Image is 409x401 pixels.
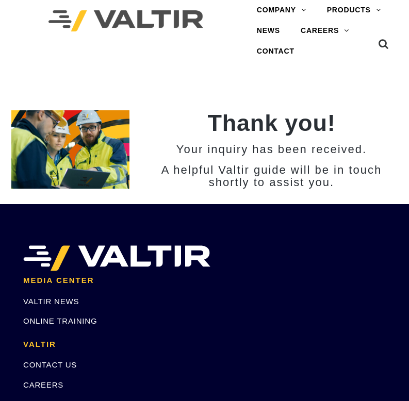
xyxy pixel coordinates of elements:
[207,110,335,136] strong: Thank you!
[23,316,97,325] a: ONLINE TRAINING
[23,245,210,271] img: VALTIR
[23,340,386,349] h2: VALTIR
[145,164,398,189] h3: A helpful Valtir guide will be in touch shortly to assist you.
[23,276,386,285] h2: MEDIA CENTER
[48,10,203,31] img: Valtir
[247,21,290,41] a: NEWS
[290,21,359,41] a: CAREERS
[23,297,79,306] a: VALTIR NEWS
[23,360,77,369] a: CONTACT US
[11,110,130,189] img: 2 Home_Team
[23,380,63,389] a: CAREERS
[145,143,398,156] h3: Your inquiry has been received.
[247,41,305,62] a: CONTACT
